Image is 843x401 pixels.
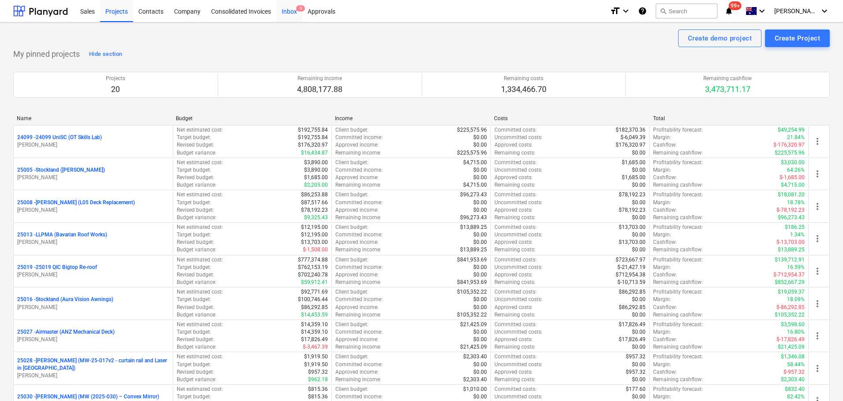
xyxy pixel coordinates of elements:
[17,231,169,246] div: 25013 -LLPMA (Bavarian Roof Works)[PERSON_NAME]
[177,134,211,141] p: Target budget :
[494,206,533,214] p: Approved costs :
[304,214,328,221] p: $9,325.43
[177,214,216,221] p: Budget variance :
[335,279,381,286] p: Remaining income :
[335,191,368,199] p: Client budget :
[457,288,487,296] p: $105,352.22
[494,181,535,189] p: Remaining costs :
[177,288,223,296] p: Net estimated cost :
[177,206,214,214] p: Revised budget :
[660,7,667,15] span: search
[494,149,535,157] p: Remaining costs :
[619,206,646,214] p: $78,192.23
[17,231,107,239] p: 25013 - LLPMA (Bavarian Roof Works)
[653,271,677,279] p: Cashflow :
[301,149,328,157] p: $16,434.87
[87,47,124,61] button: Hide section
[724,6,733,16] i: notifications
[177,166,211,174] p: Target budget :
[177,231,211,239] p: Target budget :
[653,224,703,231] p: Profitability forecast :
[653,174,677,181] p: Cashflow :
[177,181,216,189] p: Budget variance :
[298,256,328,264] p: $777,374.88
[17,115,169,121] div: Name
[494,288,537,296] p: Committed costs :
[632,246,646,254] p: $0.00
[17,357,169,379] div: 25028 -[PERSON_NAME] (MW-25-017v2 - curtain rail and Laser in [GEOGRAPHIC_DATA])[PERSON_NAME]
[17,393,159,401] p: 25030 - [PERSON_NAME] (MW (2025-030) – Convex Mirror)
[304,174,328,181] p: $1,685.00
[494,264,542,271] p: Uncommitted costs :
[335,328,383,336] p: Committed income :
[177,239,214,246] p: Revised budget :
[819,6,830,16] i: keyboard_arrow_down
[632,199,646,206] p: $0.00
[177,246,216,254] p: Budget variance :
[494,336,533,343] p: Approved costs :
[303,343,328,351] p: $-3,467.39
[177,336,214,343] p: Revised budget :
[653,288,703,296] p: Profitability forecast :
[653,304,677,311] p: Cashflow :
[616,126,646,134] p: $182,370.36
[638,6,647,16] i: Knowledge base
[494,271,533,279] p: Approved costs :
[778,246,805,254] p: $13,889.25
[106,75,125,82] p: Projects
[335,181,381,189] p: Remaining income :
[460,224,487,231] p: $13,889.25
[494,321,537,328] p: Committed costs :
[177,279,216,286] p: Budget variance :
[457,256,487,264] p: $841,953.69
[494,239,533,246] p: Approved costs :
[301,328,328,336] p: $14,359.10
[298,296,328,303] p: $100,746.44
[457,311,487,319] p: $105,352.22
[177,343,216,351] p: Budget variance :
[775,149,805,157] p: $225,575.96
[787,199,805,206] p: 18.78%
[781,181,805,189] p: $4,715.00
[301,288,328,296] p: $92,771.69
[17,166,169,181] div: 25005 -Stockland ([PERSON_NAME])[PERSON_NAME]
[460,191,487,199] p: $96,273.43
[632,166,646,174] p: $0.00
[335,288,368,296] p: Client budget :
[812,233,823,244] span: more_vert
[787,166,805,174] p: 64.26%
[619,304,646,311] p: $86,292.85
[653,126,703,134] p: Profitability forecast :
[653,256,703,264] p: Profitability forecast :
[775,256,805,264] p: $139,712.91
[494,256,537,264] p: Committed costs :
[653,264,671,271] p: Margin :
[494,311,535,319] p: Remaining costs :
[653,296,671,303] p: Margin :
[460,214,487,221] p: $96,273.43
[335,199,383,206] p: Committed income :
[619,321,646,328] p: $17,826.49
[177,353,223,361] p: Net estimated cost :
[460,246,487,254] p: $13,889.25
[335,296,383,303] p: Committed income :
[619,336,646,343] p: $17,826.49
[17,296,169,311] div: 25016 -Stockland (Aura Vision Awnings)[PERSON_NAME]
[298,271,328,279] p: $702,240.78
[653,214,703,221] p: Remaining cashflow :
[494,304,533,311] p: Approved costs :
[617,264,646,271] p: $-21,427.19
[177,271,214,279] p: Revised budget :
[177,159,223,166] p: Net estimated cost :
[301,304,328,311] p: $86,292.85
[296,5,305,11] span: 3
[776,304,805,311] p: $-86,292.85
[17,328,169,343] div: 25027 -Airmaster (ANZ Mechanical Deck)[PERSON_NAME]
[335,336,379,343] p: Approved income :
[17,336,169,343] p: [PERSON_NAME]
[473,199,487,206] p: $0.00
[812,331,823,341] span: more_vert
[778,288,805,296] p: $19,059.37
[703,75,752,82] p: Remaining cashflow
[177,321,223,328] p: Net estimated cost :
